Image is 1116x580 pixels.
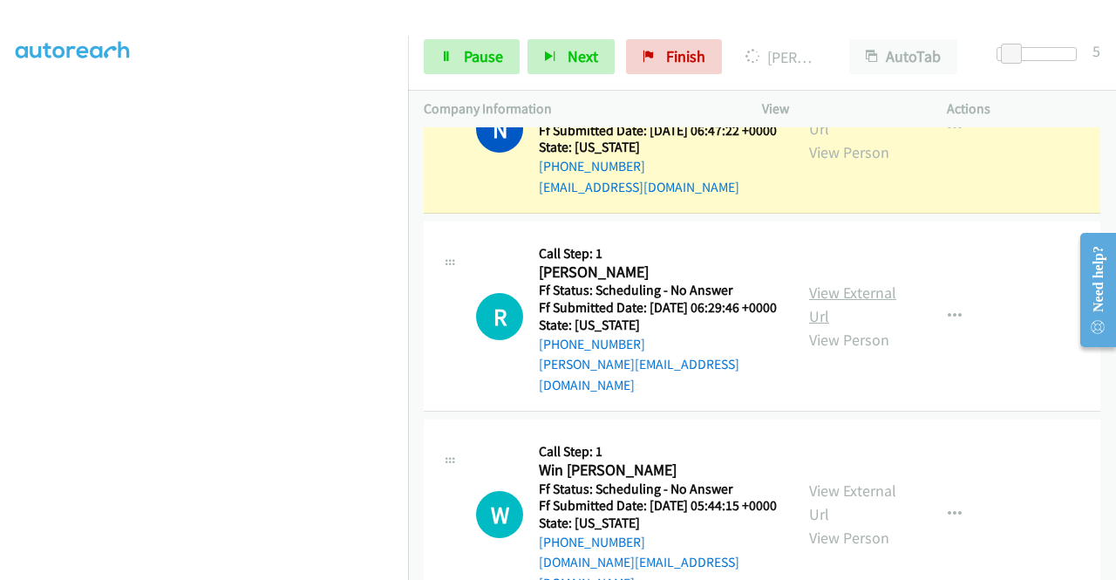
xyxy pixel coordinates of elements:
p: Actions [947,99,1100,119]
a: View External Url [809,283,896,326]
h2: [PERSON_NAME] [539,263,772,283]
h1: R [476,293,523,340]
h5: Call Step: 1 [539,245,778,263]
p: Company Information [424,99,731,119]
a: [PHONE_NUMBER] [539,336,645,352]
span: Pause [464,46,503,66]
a: View External Url [809,481,896,524]
a: [PHONE_NUMBER] [539,158,645,174]
p: View [762,99,915,119]
h5: Ff Submitted Date: [DATE] 05:44:15 +0000 [539,497,778,515]
a: View Person [809,330,889,350]
div: The call is yet to be attempted [476,293,523,340]
div: The call is yet to be attempted [476,491,523,538]
a: Finish [626,39,722,74]
h5: State: [US_STATE] [539,317,778,334]
button: Next [527,39,615,74]
h5: Ff Submitted Date: [DATE] 06:29:46 +0000 [539,299,778,317]
button: AutoTab [849,39,957,74]
h5: Ff Status: Scheduling - No Answer [539,282,778,299]
h1: W [476,491,523,538]
p: [PERSON_NAME] [745,45,818,69]
a: [PERSON_NAME][EMAIL_ADDRESS][DOMAIN_NAME] [539,356,739,393]
a: Pause [424,39,520,74]
a: View Person [809,142,889,162]
h5: Ff Submitted Date: [DATE] 06:47:22 +0000 [539,122,777,140]
span: Finish [666,46,705,66]
h1: N [476,106,523,153]
h5: Ff Status: Scheduling - No Answer [539,481,778,498]
span: Next [568,46,598,66]
iframe: Resource Center [1066,221,1116,359]
div: 5 [1092,39,1100,63]
a: View Person [809,528,889,548]
h5: Call Step: 1 [539,443,778,461]
h2: Win [PERSON_NAME] [539,461,772,481]
h5: State: [US_STATE] [539,139,777,156]
a: [PHONE_NUMBER] [539,534,645,550]
h5: State: [US_STATE] [539,515,778,532]
a: [EMAIL_ADDRESS][DOMAIN_NAME] [539,179,739,195]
